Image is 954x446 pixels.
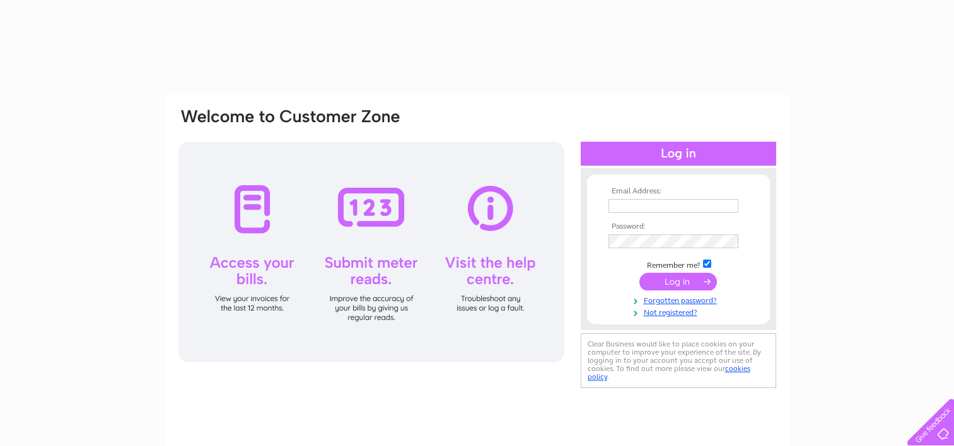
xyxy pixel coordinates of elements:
[588,364,750,381] a: cookies policy
[605,187,752,196] th: Email Address:
[581,333,776,388] div: Clear Business would like to place cookies on your computer to improve your experience of the sit...
[639,273,717,290] input: Submit
[608,294,752,306] a: Forgotten password?
[605,222,752,231] th: Password:
[608,306,752,317] a: Not registered?
[605,258,752,270] td: Remember me?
